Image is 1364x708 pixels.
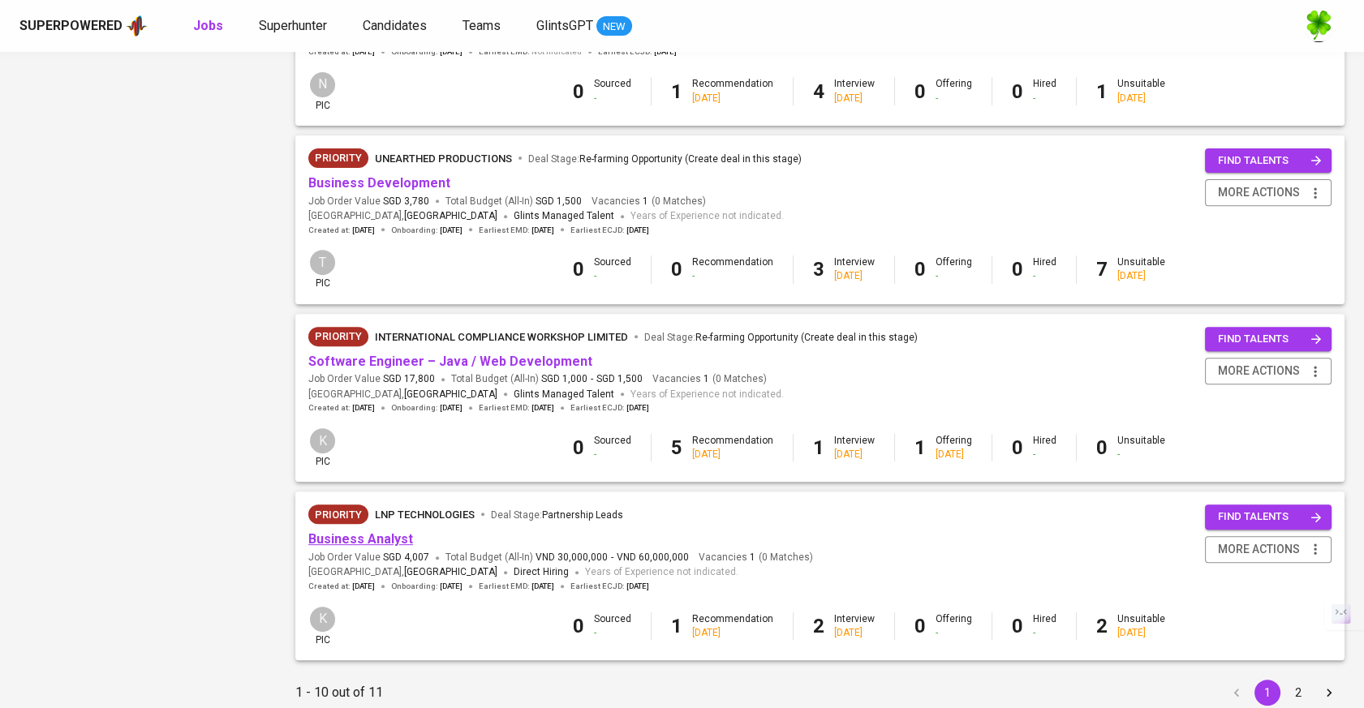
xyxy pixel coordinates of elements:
[126,14,148,38] img: app logo
[644,332,918,343] span: Deal Stage :
[813,615,824,637] b: 2
[1205,358,1332,384] button: more actions
[592,195,706,208] span: Vacancies ( 0 Matches )
[1117,269,1165,283] div: [DATE]
[699,551,813,564] span: Vacancies ( 0 Matches )
[391,402,463,414] span: Onboarding :
[375,331,628,343] span: International Compliance Workshop Limited
[308,605,337,647] div: pic
[440,402,463,414] span: [DATE]
[692,255,773,283] div: Recommendation
[652,372,767,386] span: Vacancies ( 0 Matches )
[834,448,875,461] div: [DATE]
[692,269,773,283] div: -
[308,564,497,581] span: [GEOGRAPHIC_DATA] ,
[445,195,582,208] span: Total Budget (All-In)
[391,581,463,592] span: Onboarding :
[1033,612,1056,640] div: Hired
[308,71,337,113] div: pic
[914,258,926,281] b: 0
[585,564,738,581] span: Years of Experience not indicated.
[1033,92,1056,105] div: -
[308,427,337,469] div: pic
[596,19,632,35] span: NEW
[308,248,337,277] div: T
[695,332,918,343] span: Re-farming Opportunity (Create deal in this stage)
[640,195,648,208] span: 1
[936,434,972,461] div: Offering
[834,434,875,461] div: Interview
[514,566,569,577] span: Direct Hiring
[1012,80,1023,103] b: 0
[479,225,554,236] span: Earliest EMD :
[491,509,623,521] span: Deal Stage :
[1205,536,1332,563] button: more actions
[295,683,383,702] p: 1 - 10 out of 11
[193,18,223,33] b: Jobs
[383,195,429,208] span: SGD 3,780
[308,531,413,547] a: Business Analyst
[308,148,368,168] div: New Job received from Demand Team
[1012,258,1023,281] b: 0
[1033,255,1056,283] div: Hired
[671,436,682,459] b: 5
[813,436,824,459] b: 1
[308,605,337,633] div: K
[308,208,497,225] span: [GEOGRAPHIC_DATA] ,
[1012,436,1023,459] b: 0
[701,372,709,386] span: 1
[1033,434,1056,461] div: Hired
[1096,436,1108,459] b: 0
[404,564,497,581] span: [GEOGRAPHIC_DATA]
[594,255,631,283] div: Sourced
[834,255,875,283] div: Interview
[1117,77,1165,105] div: Unsuitable
[626,225,649,236] span: [DATE]
[514,388,614,400] span: Glints Managed Talent
[596,372,643,386] span: SGD 1,500
[692,448,773,461] div: [DATE]
[1221,680,1345,706] nav: pagination navigation
[541,372,587,386] span: SGD 1,000
[463,16,504,36] a: Teams
[1012,615,1023,637] b: 0
[308,225,375,236] span: Created at :
[404,387,497,403] span: [GEOGRAPHIC_DATA]
[308,551,429,564] span: Job Order Value
[19,17,123,36] div: Superpowered
[1117,448,1165,461] div: -
[570,581,649,592] span: Earliest ECJD :
[440,225,463,236] span: [DATE]
[1033,626,1056,640] div: -
[1205,179,1332,206] button: more actions
[617,551,689,564] span: VND 60,000,000
[936,612,972,640] div: Offering
[352,581,375,592] span: [DATE]
[1096,615,1108,637] b: 2
[936,255,972,283] div: Offering
[579,153,802,165] span: Re-farming Opportunity (Create deal in this stage)
[193,16,226,36] a: Jobs
[1218,361,1300,381] span: more actions
[259,18,327,33] span: Superhunter
[936,92,972,105] div: -
[1218,539,1300,560] span: more actions
[570,225,649,236] span: Earliest ECJD :
[308,175,450,191] a: Business Development
[594,434,631,461] div: Sourced
[308,387,497,403] span: [GEOGRAPHIC_DATA] ,
[914,615,926,637] b: 0
[594,612,631,640] div: Sourced
[594,92,631,105] div: -
[1316,680,1342,706] button: Go to next page
[626,402,649,414] span: [DATE]
[1117,434,1165,461] div: Unsuitable
[936,77,972,105] div: Offering
[528,153,802,165] span: Deal Stage :
[514,210,614,221] span: Glints Managed Talent
[308,327,368,346] div: New Job received from Demand Team
[692,92,773,105] div: [DATE]
[375,508,475,521] span: LNP Technologies
[1205,327,1332,352] button: find talents
[573,80,584,103] b: 0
